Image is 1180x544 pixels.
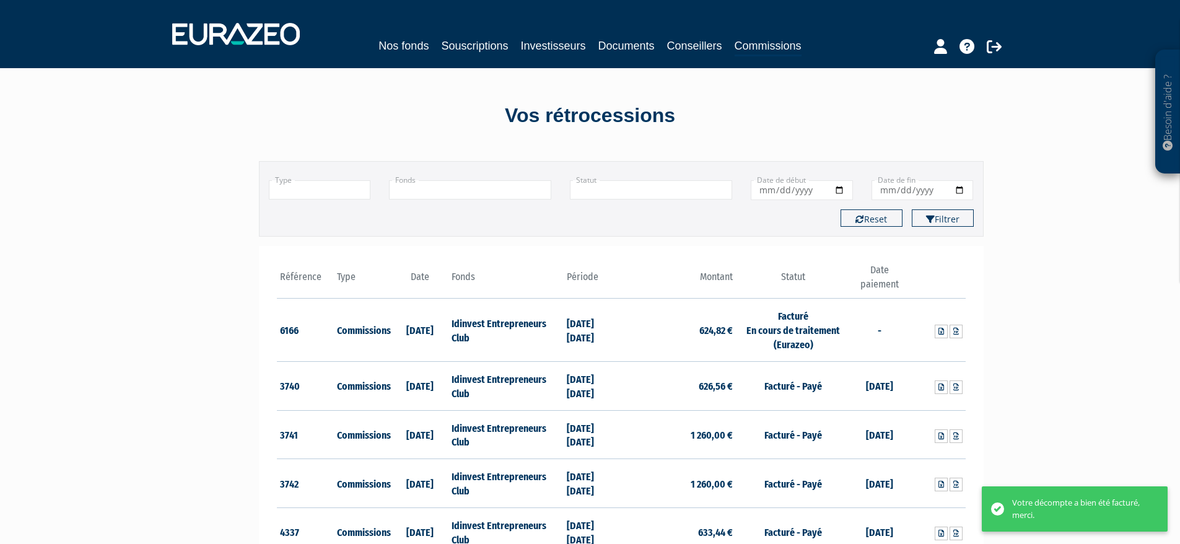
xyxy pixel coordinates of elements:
td: [DATE] [391,459,449,508]
td: [DATE] [391,361,449,410]
td: Facturé - Payé [736,459,850,508]
td: Commissions [334,361,391,410]
button: Filtrer [912,209,974,227]
div: Votre décompte a bien été facturé, merci. [1012,497,1149,521]
th: Date paiement [850,263,908,299]
td: [DATE] [850,361,908,410]
td: Idinvest Entrepreneurs Club [448,299,563,362]
img: 1732889491-logotype_eurazeo_blanc_rvb.png [172,23,300,45]
td: 1 260,00 € [621,410,736,459]
td: Commissions [334,459,391,508]
td: [DATE] [850,459,908,508]
td: [DATE] [DATE] [564,459,621,508]
td: Commissions [334,299,391,362]
th: Date [391,263,449,299]
div: Vos rétrocessions [237,102,943,130]
td: Idinvest Entrepreneurs Club [448,459,563,508]
td: [DATE] [DATE] [564,299,621,362]
td: [DATE] [850,410,908,459]
td: 3742 [277,459,334,508]
a: Investisseurs [520,37,585,55]
td: Facturé En cours de traitement (Eurazeo) [736,299,850,362]
td: Idinvest Entrepreneurs Club [448,410,563,459]
th: Montant [621,263,736,299]
a: Commissions [735,37,802,56]
th: Fonds [448,263,563,299]
button: Reset [841,209,902,227]
a: Souscriptions [441,37,508,55]
th: Type [334,263,391,299]
td: [DATE] [391,299,449,362]
th: Statut [736,263,850,299]
td: [DATE] [DATE] [564,361,621,410]
td: 3740 [277,361,334,410]
a: Conseillers [667,37,722,55]
td: [DATE] [DATE] [564,410,621,459]
td: 624,82 € [621,299,736,362]
td: - [850,299,908,362]
th: Référence [277,263,334,299]
td: 1 260,00 € [621,459,736,508]
td: Commissions [334,410,391,459]
a: Nos fonds [378,37,429,55]
p: Besoin d'aide ? [1161,56,1175,168]
td: 626,56 € [621,361,736,410]
td: 6166 [277,299,334,362]
th: Période [564,263,621,299]
td: Facturé - Payé [736,410,850,459]
a: Documents [598,37,655,55]
td: 3741 [277,410,334,459]
td: Idinvest Entrepreneurs Club [448,361,563,410]
td: Facturé - Payé [736,361,850,410]
td: [DATE] [391,410,449,459]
